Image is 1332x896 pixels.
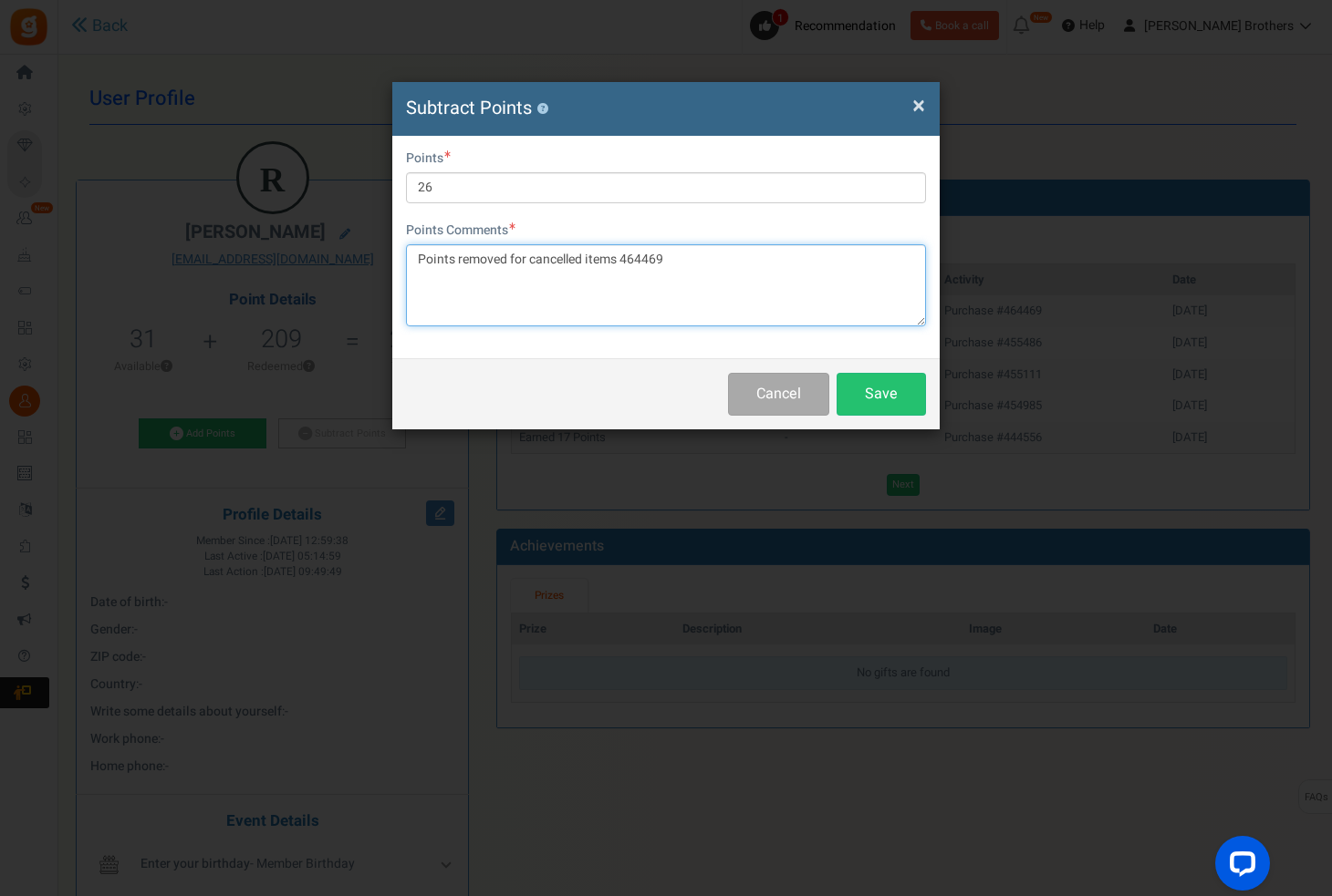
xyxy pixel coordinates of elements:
[728,373,829,416] button: Cancel
[406,149,451,168] label: Points
[837,373,926,416] button: Save
[536,103,548,115] button: ?
[406,96,926,122] h4: Subtract Points
[406,221,515,240] label: Points Comments
[912,88,925,123] span: ×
